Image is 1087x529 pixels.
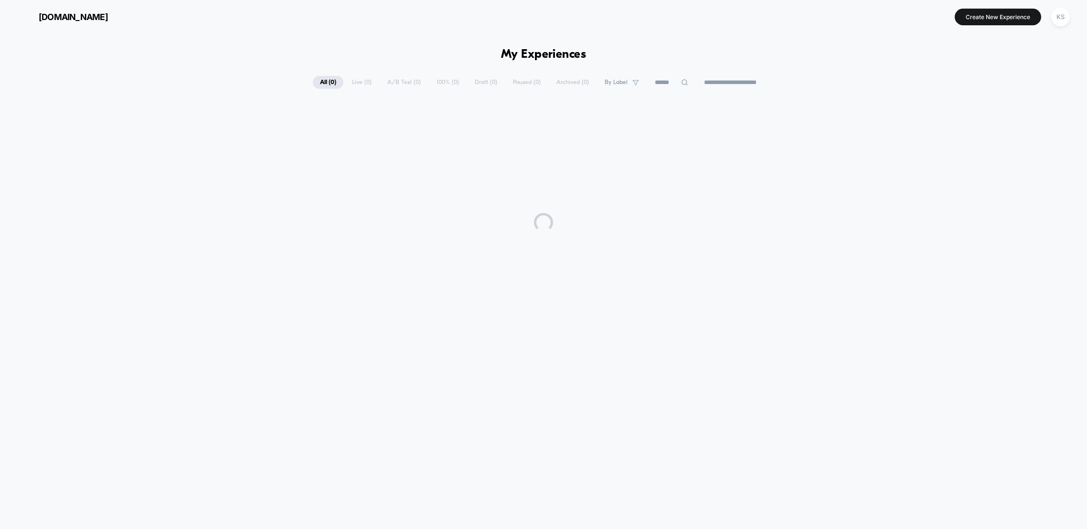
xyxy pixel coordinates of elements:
div: KS [1051,8,1070,26]
span: [DOMAIN_NAME] [39,12,108,22]
span: By Label [605,79,628,86]
button: Create New Experience [955,9,1041,25]
button: KS [1048,7,1073,27]
h1: My Experiences [501,48,586,62]
span: All ( 0 ) [313,76,343,89]
button: [DOMAIN_NAME] [14,9,111,24]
